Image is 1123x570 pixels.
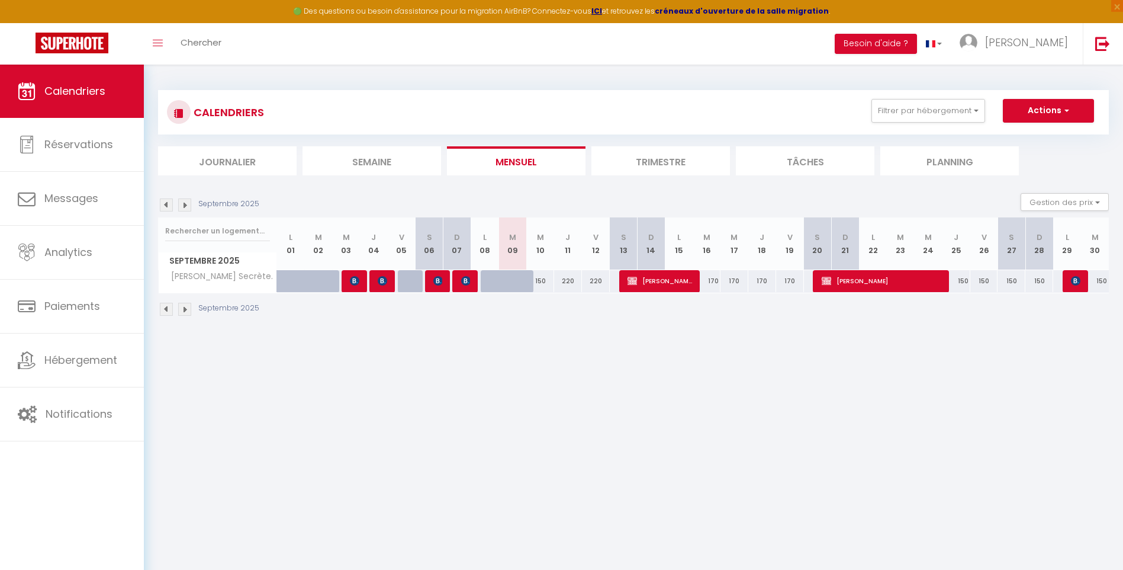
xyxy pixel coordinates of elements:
th: 22 [859,217,887,270]
th: 05 [388,217,416,270]
span: [PERSON_NAME] Secrète. [160,270,276,283]
li: Semaine [303,146,441,175]
a: créneaux d'ouverture de la salle migration [655,6,829,16]
th: 11 [554,217,582,270]
th: 18 [748,217,776,270]
th: 16 [693,217,720,270]
span: Hébergement [44,353,117,367]
abbr: M [897,232,904,243]
th: 26 [970,217,998,270]
abbr: S [621,232,626,243]
span: [PERSON_NAME] [433,270,443,292]
span: [PERSON_NAME] [461,270,471,292]
abbr: M [703,232,710,243]
th: 29 [1053,217,1081,270]
th: 25 [942,217,970,270]
abbr: L [871,232,875,243]
abbr: M [509,232,516,243]
th: 07 [443,217,471,270]
th: 13 [610,217,638,270]
abbr: S [815,232,820,243]
abbr: J [954,232,958,243]
abbr: V [982,232,987,243]
abbr: M [537,232,544,243]
abbr: D [454,232,460,243]
abbr: M [731,232,738,243]
button: Besoin d'aide ? [835,34,917,54]
img: Super Booking [36,33,108,53]
abbr: V [787,232,793,243]
th: 24 [915,217,942,270]
abbr: L [483,232,487,243]
span: Septembre 2025 [159,252,276,270]
th: 02 [304,217,332,270]
button: Filtrer par hébergement [871,99,985,123]
abbr: L [1066,232,1069,243]
th: 06 [416,217,443,270]
span: [PERSON_NAME] [822,270,942,292]
th: 12 [582,217,610,270]
abbr: D [842,232,848,243]
img: logout [1095,36,1110,51]
span: Messages [44,191,98,206]
div: 170 [776,270,804,292]
th: 09 [498,217,526,270]
abbr: V [593,232,598,243]
abbr: M [315,232,322,243]
li: Mensuel [447,146,585,175]
div: 150 [997,270,1025,292]
div: 220 [554,270,582,292]
th: 01 [277,217,305,270]
div: 150 [1081,270,1109,292]
th: 27 [997,217,1025,270]
abbr: L [289,232,292,243]
abbr: M [925,232,932,243]
div: 150 [942,270,970,292]
button: Gestion des prix [1021,193,1109,211]
abbr: M [1092,232,1099,243]
th: 23 [887,217,915,270]
abbr: D [648,232,654,243]
a: ... [PERSON_NAME] [951,23,1083,65]
th: 04 [360,217,388,270]
span: [PERSON_NAME] [628,270,693,292]
a: ICI [591,6,602,16]
span: [PERSON_NAME] [1071,270,1080,292]
abbr: D [1037,232,1042,243]
span: [PERSON_NAME] [985,35,1068,50]
li: Planning [880,146,1019,175]
li: Journalier [158,146,297,175]
h3: CALENDRIERS [191,99,264,126]
span: Notifications [46,406,112,421]
th: 28 [1025,217,1053,270]
abbr: V [399,232,404,243]
abbr: S [1009,232,1014,243]
a: Chercher [172,23,230,65]
span: Paiements [44,299,100,313]
span: Analytics [44,245,92,260]
span: [PERSON_NAME] [350,270,359,292]
abbr: L [677,232,681,243]
p: Septembre 2025 [198,198,259,210]
th: 10 [526,217,554,270]
li: Tâches [736,146,874,175]
input: Rechercher un logement... [165,220,270,242]
th: 19 [776,217,804,270]
span: Réservations [44,137,113,152]
div: 150 [1025,270,1053,292]
div: 170 [693,270,720,292]
li: Trimestre [591,146,730,175]
th: 21 [831,217,859,270]
div: 150 [526,270,554,292]
span: [PERSON_NAME] [378,270,387,292]
button: Ouvrir le widget de chat LiveChat [9,5,45,40]
th: 14 [637,217,665,270]
div: 220 [582,270,610,292]
abbr: J [760,232,764,243]
div: 150 [970,270,998,292]
abbr: M [343,232,350,243]
abbr: J [371,232,376,243]
th: 15 [665,217,693,270]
